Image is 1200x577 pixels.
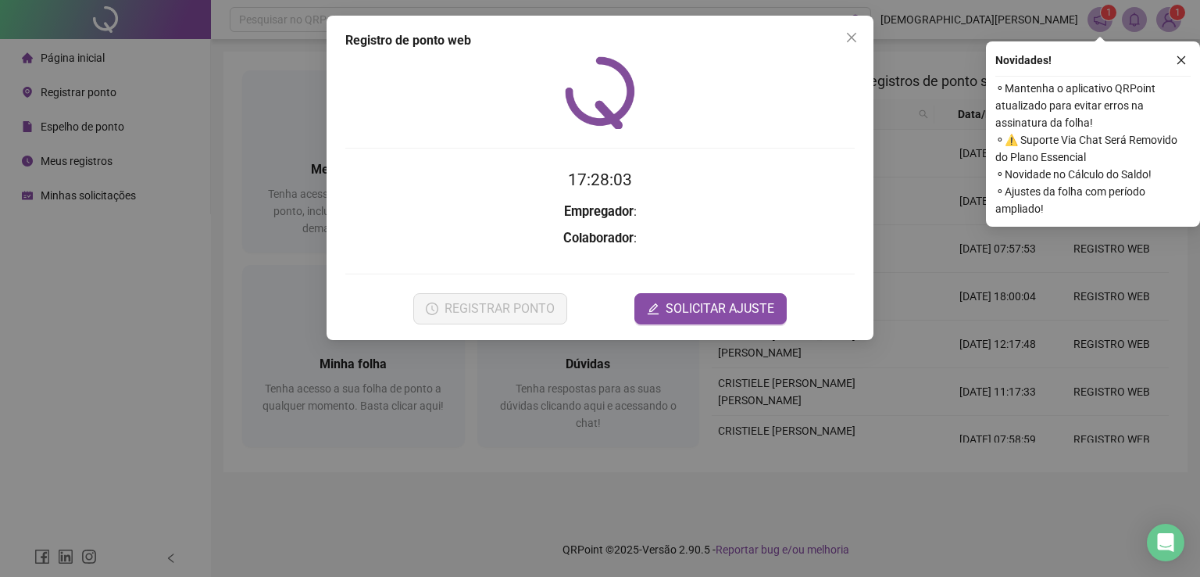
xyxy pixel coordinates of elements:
span: close [1176,55,1187,66]
span: ⚬ Ajustes da folha com período ampliado! [995,183,1191,217]
button: REGISTRAR PONTO [413,293,567,324]
span: ⚬ Mantenha o aplicativo QRPoint atualizado para evitar erros na assinatura da folha! [995,80,1191,131]
h3: : [345,202,855,222]
button: Close [839,25,864,50]
span: ⚬ Novidade no Cálculo do Saldo! [995,166,1191,183]
span: Novidades ! [995,52,1052,69]
time: 17:28:03 [568,170,632,189]
strong: Colaborador [563,231,634,245]
button: editSOLICITAR AJUSTE [634,293,787,324]
span: edit [647,303,659,315]
span: close [845,31,858,44]
strong: Empregador [564,204,634,219]
h3: : [345,228,855,249]
span: SOLICITAR AJUSTE [666,299,774,318]
img: QRPoint [565,56,635,129]
span: ⚬ ⚠️ Suporte Via Chat Será Removido do Plano Essencial [995,131,1191,166]
div: Open Intercom Messenger [1147,524,1184,561]
div: Registro de ponto web [345,31,855,50]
